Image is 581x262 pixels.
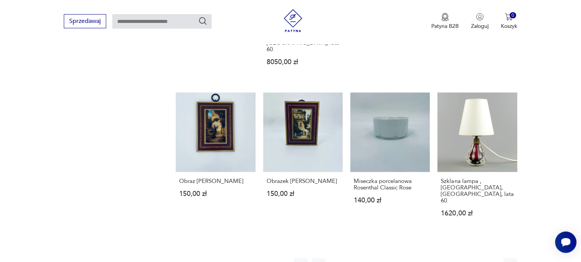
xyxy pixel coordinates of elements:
p: 8050,00 zł [267,59,339,65]
p: 150,00 zł [267,191,339,197]
img: Patyna - sklep z meblami i dekoracjami vintage [282,9,304,32]
h3: Regał, proj. [PERSON_NAME][GEOGRAPHIC_DATA], [PERSON_NAME], [GEOGRAPHIC_DATA], lata 60. [267,14,339,53]
p: 140,00 zł [354,197,426,204]
p: Koszyk [501,23,517,30]
h3: Obrazek [PERSON_NAME] [267,178,339,184]
a: Sprzedawaj [64,19,106,24]
iframe: Smartsupp widget button [555,231,576,253]
h3: Obraz [PERSON_NAME] [179,178,252,184]
a: Szklana lampa , Val St Lambert, Belgia, lata 60.Szklana lampa , [GEOGRAPHIC_DATA], [GEOGRAPHIC_DA... [437,92,517,231]
a: Obrazek Carla SpitzwegaObrazek [PERSON_NAME]150,00 zł [263,92,343,231]
p: Zaloguj [471,23,489,30]
p: 1620,00 zł [441,210,513,217]
h3: Miseczka porcelanowa Rosenthal Classic Rose [354,178,426,191]
img: Ikonka użytkownika [476,13,484,21]
a: Ikona medaluPatyna B2B [431,13,459,30]
img: Ikona medalu [441,13,449,21]
img: Ikona koszyka [505,13,513,21]
button: Patyna B2B [431,13,459,30]
a: Obraz Carla SpitzwegaObraz [PERSON_NAME]150,00 zł [176,92,255,231]
button: Sprzedawaj [64,14,106,28]
div: 0 [510,12,516,19]
a: Miseczka porcelanowa Rosenthal Classic RoseMiseczka porcelanowa Rosenthal Classic Rose140,00 zł [350,92,430,231]
p: Patyna B2B [431,23,459,30]
button: Zaloguj [471,13,489,30]
h3: Szklana lampa , [GEOGRAPHIC_DATA], [GEOGRAPHIC_DATA], lata 60. [441,178,513,204]
button: 0Koszyk [501,13,517,30]
p: 150,00 zł [179,191,252,197]
button: Szukaj [198,16,207,26]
